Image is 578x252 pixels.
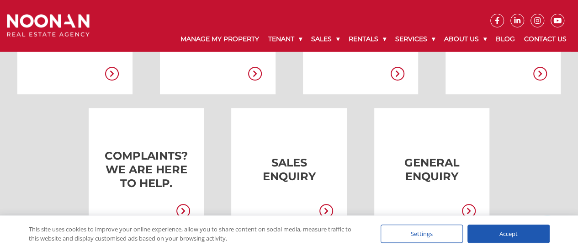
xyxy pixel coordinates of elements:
[264,27,307,51] a: Tenant
[344,27,391,51] a: Rentals
[307,27,344,51] a: Sales
[381,225,463,243] div: Settings
[29,225,362,243] div: This site uses cookies to improve your online experience, allow you to share content on social me...
[440,27,491,51] a: About Us
[520,27,571,51] a: Contact Us
[491,27,520,51] a: Blog
[467,225,550,243] div: Accept
[176,27,264,51] a: Manage My Property
[7,14,90,37] img: Noonan Real Estate Agency
[391,27,440,51] a: Services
